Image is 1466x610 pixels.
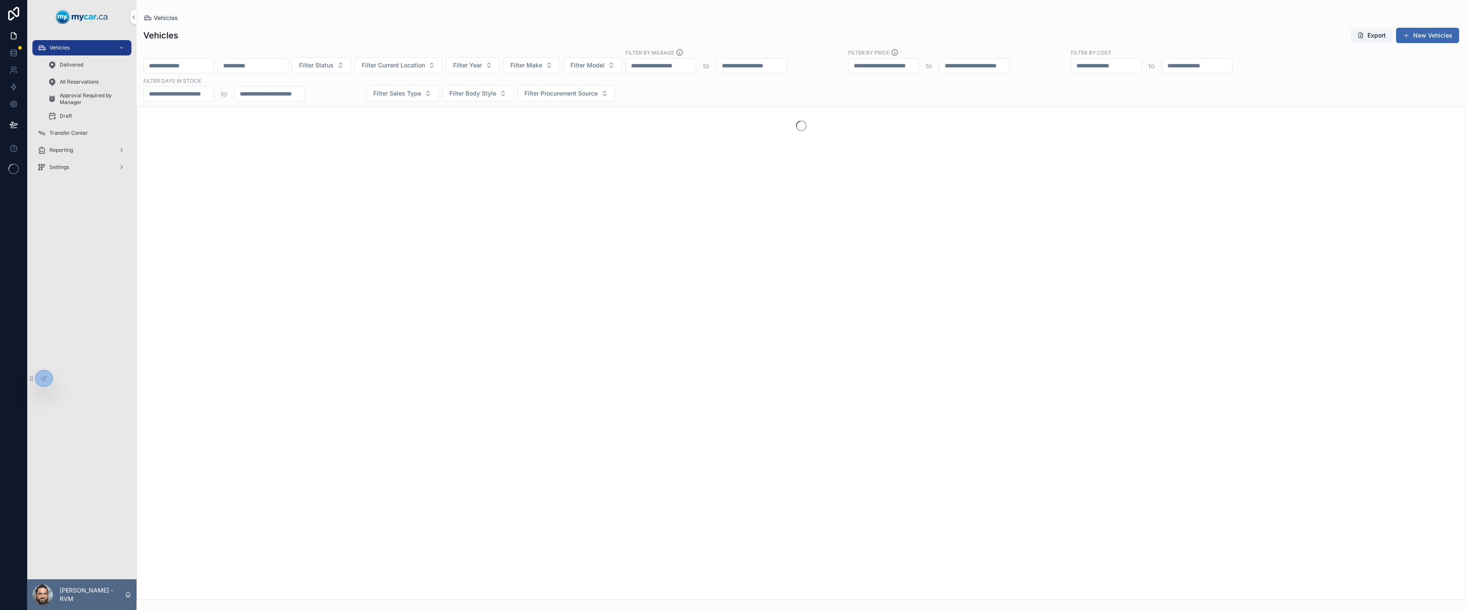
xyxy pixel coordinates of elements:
label: FILTER BY PRICE [848,49,889,56]
button: Select Button [563,57,622,73]
button: Select Button [503,57,560,73]
a: Vehicles [143,14,178,22]
a: Draft [43,108,131,124]
a: Transfer Center [32,125,131,141]
a: Reporting [32,142,131,158]
label: Filter By Mileage [625,49,674,56]
a: Settings [32,160,131,175]
span: Filter Current Location [362,61,425,70]
p: to [926,61,932,71]
p: to [1149,61,1155,71]
p: [PERSON_NAME] - RVM [60,586,125,603]
label: Filter Days In Stock [143,77,201,84]
span: Filter Procurement Source [524,89,598,98]
h1: Vehicles [143,29,178,41]
a: Vehicles [32,40,131,55]
a: Approval Required by Manager [43,91,131,107]
button: New Vehicles [1396,28,1459,43]
span: Approval Required by Manager [60,92,123,106]
button: Select Button [446,57,500,73]
span: Vehicles [49,44,70,51]
button: Select Button [366,85,439,102]
a: Delivered [43,57,131,73]
span: All Reservations [60,78,99,85]
span: Vehicles [154,14,178,22]
span: Delivered [60,61,83,68]
span: Filter Make [510,61,542,70]
button: Select Button [517,85,615,102]
button: Select Button [292,57,351,73]
a: All Reservations [43,74,131,90]
button: Export [1350,28,1393,43]
span: Filter Model [570,61,605,70]
span: Reporting [49,147,73,154]
span: Draft [60,113,72,119]
span: Filter Sales Type [373,89,421,98]
p: to [221,89,227,99]
span: Filter Year [453,61,482,70]
span: Filter Body Style [449,89,496,98]
img: App logo [56,10,108,24]
button: Select Button [355,57,442,73]
div: scrollable content [27,34,137,186]
span: Filter Status [299,61,334,70]
button: Select Button [442,85,514,102]
span: Settings [49,164,69,171]
label: FILTER BY COST [1071,49,1111,56]
span: Transfer Center [49,130,88,137]
p: to [703,61,710,71]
